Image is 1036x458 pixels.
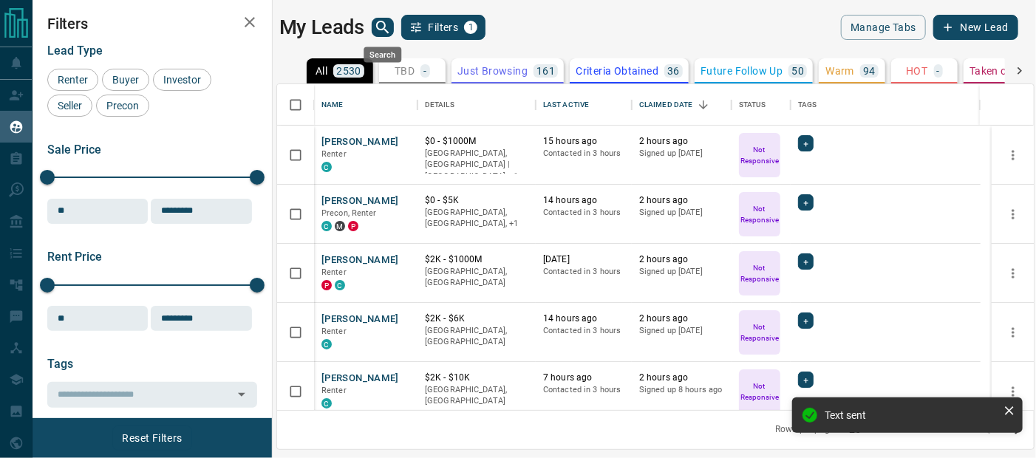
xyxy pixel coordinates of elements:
[798,312,814,329] div: +
[52,74,93,86] span: Renter
[425,384,528,407] p: [GEOGRAPHIC_DATA], [GEOGRAPHIC_DATA]
[96,95,149,117] div: Precon
[803,136,808,151] span: +
[321,84,344,126] div: Name
[775,423,837,436] p: Rows per page:
[701,66,783,76] p: Future Follow Up
[321,194,399,208] button: [PERSON_NAME]
[1002,380,1024,403] button: more
[639,372,724,384] p: 2 hours ago
[639,84,693,126] div: Claimed Date
[153,69,211,91] div: Investor
[803,372,808,387] span: +
[543,148,624,160] p: Contacted in 3 hours
[933,15,1018,40] button: New Lead
[279,16,364,39] h1: My Leads
[543,135,624,148] p: 15 hours ago
[321,162,332,172] div: condos.ca
[102,69,149,91] div: Buyer
[52,100,87,112] span: Seller
[321,398,332,409] div: condos.ca
[543,194,624,207] p: 14 hours ago
[425,207,528,230] p: Toronto
[47,95,92,117] div: Seller
[632,84,732,126] div: Claimed Date
[321,221,332,231] div: condos.ca
[543,325,624,337] p: Contacted in 3 hours
[47,44,103,58] span: Lead Type
[425,84,454,126] div: Details
[639,312,724,325] p: 2 hours ago
[158,74,206,86] span: Investor
[335,280,345,290] div: condos.ca
[425,325,528,348] p: [GEOGRAPHIC_DATA], [GEOGRAPHIC_DATA]
[316,66,327,76] p: All
[543,253,624,266] p: [DATE]
[803,254,808,269] span: +
[825,409,998,421] div: Text sent
[321,339,332,349] div: condos.ca
[321,149,347,159] span: Renter
[321,386,347,395] span: Renter
[401,15,486,40] button: Filters1
[740,262,779,284] p: Not Responsive
[1002,321,1024,343] button: more
[798,253,814,270] div: +
[425,148,528,182] p: Toronto
[466,22,476,33] span: 1
[791,66,804,76] p: 50
[1002,262,1024,284] button: more
[425,253,528,266] p: $2K - $1000M
[321,327,347,336] span: Renter
[423,66,426,76] p: -
[231,384,252,405] button: Open
[740,321,779,343] p: Not Responsive
[101,100,144,112] span: Precon
[321,312,399,327] button: [PERSON_NAME]
[791,84,981,126] div: Tags
[425,312,528,325] p: $2K - $6K
[543,84,589,126] div: Last Active
[693,95,714,115] button: Sort
[639,148,724,160] p: Signed up [DATE]
[425,194,528,207] p: $0 - $5K
[639,266,724,278] p: Signed up [DATE]
[364,47,401,63] div: Search
[321,372,399,386] button: [PERSON_NAME]
[47,250,102,264] span: Rent Price
[321,135,399,149] button: [PERSON_NAME]
[803,313,808,328] span: +
[639,135,724,148] p: 2 hours ago
[803,195,808,210] span: +
[639,194,724,207] p: 2 hours ago
[321,267,347,277] span: Renter
[639,325,724,337] p: Signed up [DATE]
[372,18,394,37] button: search button
[543,372,624,384] p: 7 hours ago
[543,384,624,396] p: Contacted in 3 hours
[425,372,528,384] p: $2K - $10K
[1002,203,1024,225] button: more
[639,253,724,266] p: 2 hours ago
[321,208,377,218] span: Precon, Renter
[321,253,399,267] button: [PERSON_NAME]
[321,280,332,290] div: property.ca
[639,384,724,396] p: Signed up 8 hours ago
[798,372,814,388] div: +
[425,135,528,148] p: $0 - $1000M
[667,66,680,76] p: 36
[336,66,361,76] p: 2530
[732,84,791,126] div: Status
[418,84,536,126] div: Details
[536,84,632,126] div: Last Active
[639,207,724,219] p: Signed up [DATE]
[457,66,528,76] p: Just Browsing
[543,207,624,219] p: Contacted in 3 hours
[395,66,415,76] p: TBD
[863,66,876,76] p: 94
[740,380,779,403] p: Not Responsive
[425,266,528,289] p: [GEOGRAPHIC_DATA], [GEOGRAPHIC_DATA]
[335,221,345,231] div: mrloft.ca
[740,144,779,166] p: Not Responsive
[543,266,624,278] p: Contacted in 3 hours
